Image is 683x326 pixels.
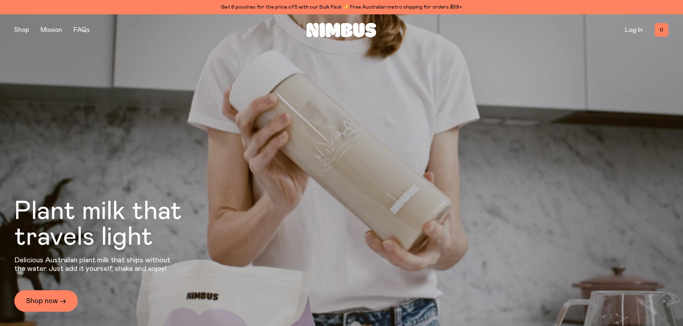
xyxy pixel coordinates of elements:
a: Log In [625,27,643,33]
a: Mission [41,27,62,33]
a: Shop now → [14,290,78,312]
p: Delicious Australian plant milk that ships without the water. Just add it yourself, shake and enjoy! [14,256,175,273]
button: 0 [654,23,669,37]
div: Get 6 pouches for the price of 5 with our Bulk Pack ✨ Free Australian metro shipping for orders $59+ [14,3,669,11]
a: FAQs [73,27,90,33]
h1: Plant milk that travels light [14,199,221,250]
